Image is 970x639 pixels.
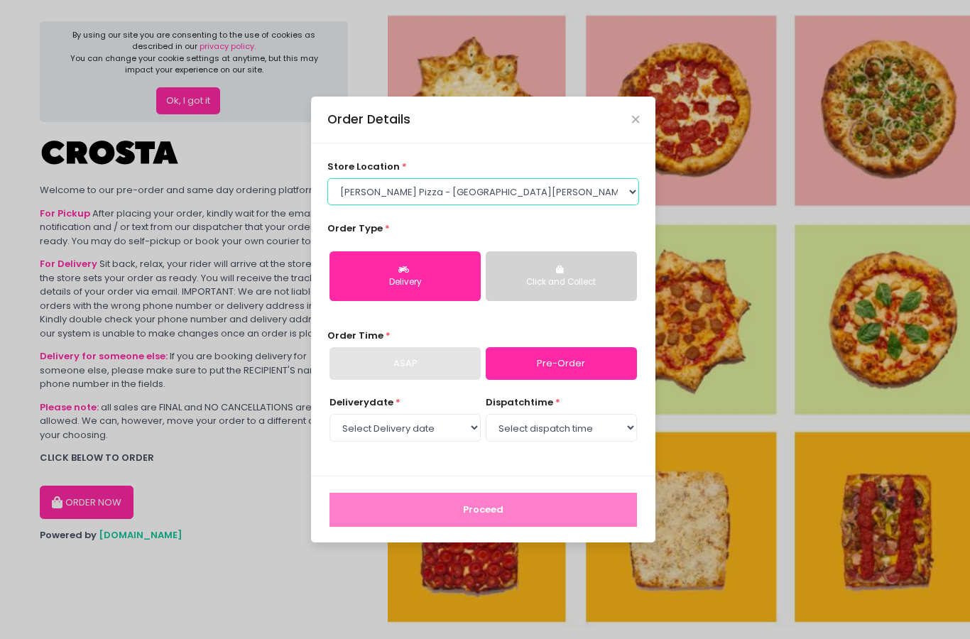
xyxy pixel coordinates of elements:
[632,116,639,123] button: Close
[327,222,383,235] span: Order Type
[327,329,383,342] span: Order Time
[329,251,481,301] button: Delivery
[339,276,471,289] div: Delivery
[486,347,637,380] a: Pre-Order
[486,251,637,301] button: Click and Collect
[329,395,393,409] span: Delivery date
[329,493,637,527] button: Proceed
[486,395,553,409] span: dispatch time
[496,276,627,289] div: Click and Collect
[327,110,410,129] div: Order Details
[327,160,400,173] span: store location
